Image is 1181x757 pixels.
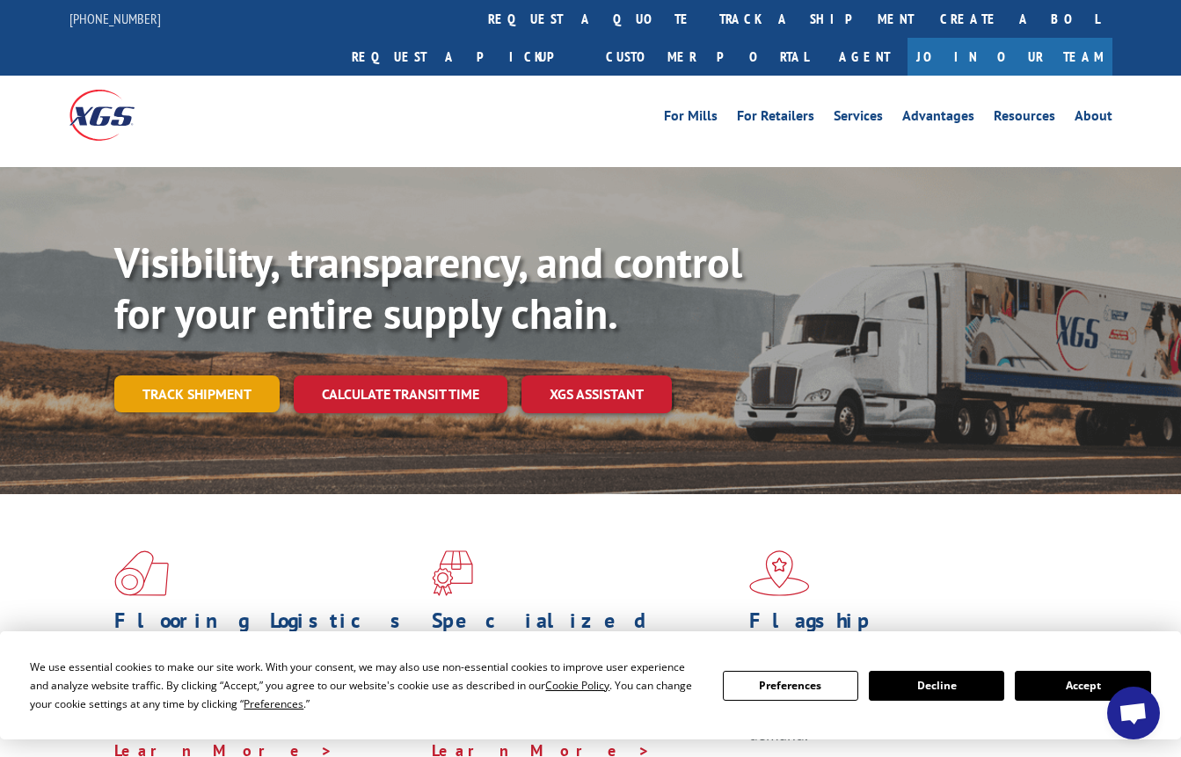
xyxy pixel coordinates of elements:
[821,38,908,76] a: Agent
[737,109,814,128] a: For Retailers
[593,38,821,76] a: Customer Portal
[294,375,507,413] a: Calculate transit time
[869,671,1004,701] button: Decline
[69,10,161,27] a: [PHONE_NUMBER]
[244,696,303,711] span: Preferences
[749,550,810,596] img: xgs-icon-flagship-distribution-model-red
[749,610,1053,682] h1: Flagship Distribution Model
[908,38,1112,76] a: Join Our Team
[834,109,883,128] a: Services
[1107,687,1160,739] a: Open chat
[664,109,718,128] a: For Mills
[114,235,742,340] b: Visibility, transparency, and control for your entire supply chain.
[432,550,473,596] img: xgs-icon-focused-on-flooring-red
[114,550,169,596] img: xgs-icon-total-supply-chain-intelligence-red
[339,38,593,76] a: Request a pickup
[1015,671,1150,701] button: Accept
[114,610,419,661] h1: Flooring Logistics Solutions
[521,375,672,413] a: XGS ASSISTANT
[749,682,1024,745] span: Our agile distribution network gives you nationwide inventory management on demand.
[30,658,701,713] div: We use essential cookies to make our site work. With your consent, we may also use non-essential ...
[432,610,736,661] h1: Specialized Freight Experts
[902,109,974,128] a: Advantages
[723,671,858,701] button: Preferences
[545,678,609,693] span: Cookie Policy
[994,109,1055,128] a: Resources
[1075,109,1112,128] a: About
[114,375,280,412] a: Track shipment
